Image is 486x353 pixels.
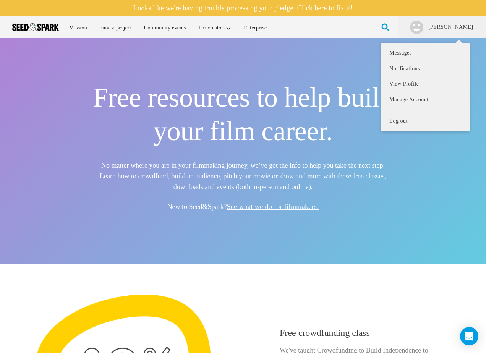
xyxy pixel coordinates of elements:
[381,113,469,129] a: Log out
[93,81,393,148] h1: Free resources to help build your film career.
[64,19,92,36] a: Mission
[238,19,272,36] a: Enterprise
[410,21,423,34] img: user.png
[139,19,192,36] a: Community events
[93,201,393,212] h5: New to Seed&Spark?
[193,19,237,36] a: For creators
[381,61,469,76] a: Notifications
[381,76,469,92] a: View Profile
[381,92,469,108] a: Manage Account
[12,23,59,31] img: Seed amp; Spark
[94,19,137,36] a: Fund a project
[381,45,469,61] a: Messages
[93,160,393,192] h5: No matter where you are in your filmmaking journey, we’ve got the info to help you take the next ...
[428,23,474,31] a: [PERSON_NAME]
[460,327,478,345] div: Open Intercom Messenger
[280,327,451,339] h4: Free crowdfunding class
[227,203,319,211] a: See what we do for filmmakers.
